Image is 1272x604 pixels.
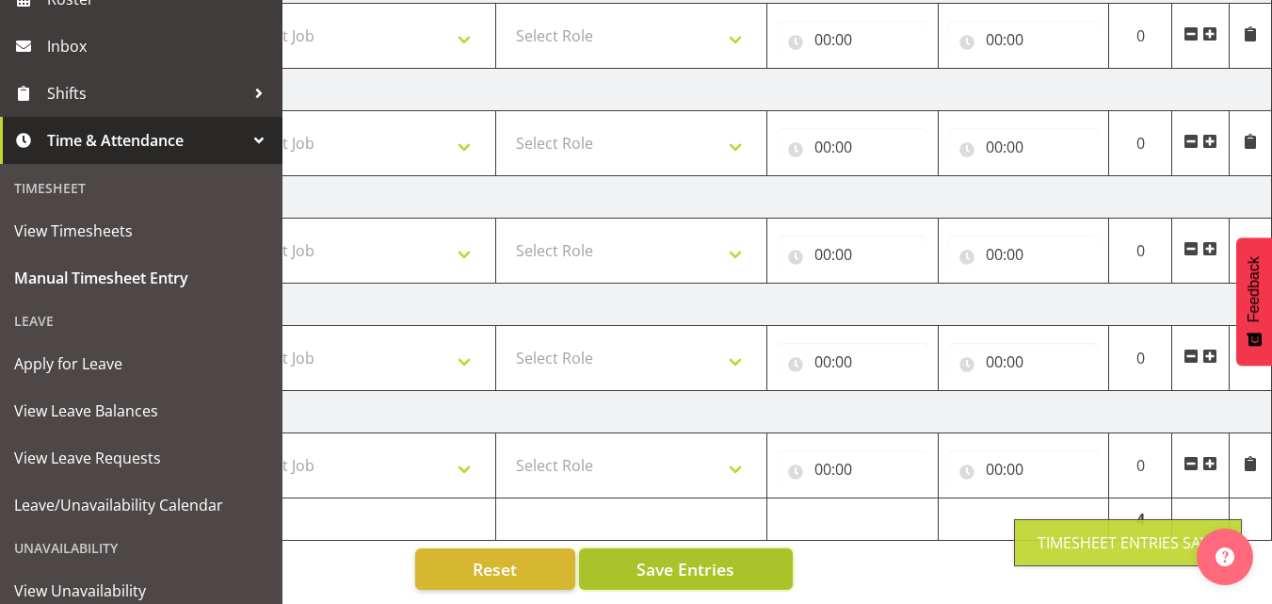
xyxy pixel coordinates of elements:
[777,450,928,488] input: Click to select...
[948,21,1100,58] input: Click to select...
[5,529,278,567] div: Unavailability
[14,491,268,519] span: Leave/Unavailability Calendar
[1236,237,1272,366] button: Feedback - Show survey
[1109,111,1172,176] td: 0
[47,32,273,60] span: Inbox
[1038,531,1218,554] div: Timesheet Entries Save
[948,450,1100,488] input: Click to select...
[1109,326,1172,391] td: 0
[14,264,268,292] span: Manual Timesheet Entry
[415,548,575,590] button: Reset
[47,126,245,155] span: Time & Attendance
[5,207,278,254] a: View Timesheets
[5,387,278,434] a: View Leave Balances
[579,548,793,590] button: Save Entries
[777,21,928,58] input: Click to select...
[948,128,1100,166] input: Click to select...
[948,236,1100,273] input: Click to select...
[1109,498,1172,541] td: 4
[5,169,278,207] div: Timesheet
[14,397,268,425] span: View Leave Balances
[14,350,268,378] span: Apply for Leave
[777,128,928,166] input: Click to select...
[5,482,278,529] a: Leave/Unavailability Calendar
[1109,433,1172,498] td: 0
[777,236,928,273] input: Click to select...
[948,343,1100,381] input: Click to select...
[1216,547,1234,566] img: help-xxl-2.png
[636,557,734,581] span: Save Entries
[1246,256,1263,322] span: Feedback
[14,444,268,472] span: View Leave Requests
[5,434,278,482] a: View Leave Requests
[5,340,278,387] a: Apply for Leave
[47,79,245,107] span: Shifts
[1109,219,1172,284] td: 0
[5,302,278,340] div: Leave
[473,557,517,581] span: Reset
[14,217,268,245] span: View Timesheets
[777,343,928,381] input: Click to select...
[5,254,278,302] a: Manual Timesheet Entry
[1109,4,1172,69] td: 0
